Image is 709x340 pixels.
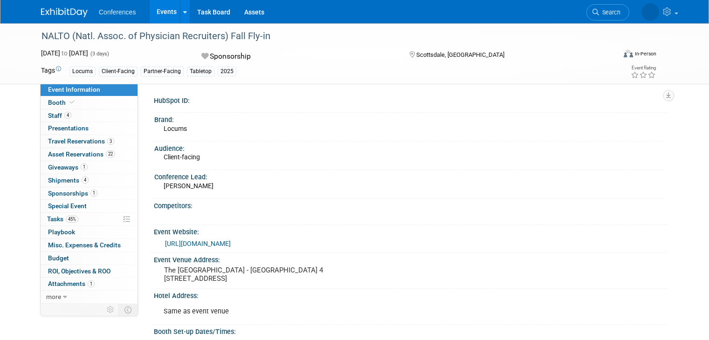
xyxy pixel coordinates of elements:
[99,8,136,16] span: Conferences
[41,109,138,122] a: Staff4
[154,253,668,265] div: Event Venue Address:
[70,100,75,105] i: Booth reservation complete
[41,187,138,200] a: Sponsorships1
[164,182,213,190] span: [PERSON_NAME]
[41,148,138,161] a: Asset Reservations22
[47,215,78,223] span: Tasks
[634,50,656,57] div: In-Person
[38,28,604,45] div: NALTO (Natl. Assoc. of Physician Recruiters) Fall Fly-in
[69,67,96,76] div: Locums
[41,252,138,265] a: Budget
[41,291,138,303] a: more
[41,239,138,252] a: Misc. Expenses & Credits
[164,153,200,161] span: Client-facing
[41,122,138,135] a: Presentations
[41,213,138,225] a: Tasks45%
[218,67,236,76] div: 2025
[48,163,88,171] span: Giveaways
[48,202,87,210] span: Special Event
[48,137,114,145] span: Travel Reservations
[107,138,114,145] span: 3
[41,66,61,76] td: Tags
[631,66,656,70] div: Event Rating
[48,112,71,119] span: Staff
[565,48,656,62] div: Event Format
[88,280,95,287] span: 1
[119,304,138,316] td: Toggle Event Tabs
[199,48,394,65] div: Sponsorship
[624,50,633,57] img: Format-Inperson.png
[48,228,75,236] span: Playbook
[66,216,78,223] span: 45%
[106,150,115,157] span: 22
[48,177,89,184] span: Shipments
[164,125,187,132] span: Locums
[164,266,358,283] pre: The [GEOGRAPHIC_DATA] - [GEOGRAPHIC_DATA] 4 [STREET_ADDRESS]
[90,190,97,197] span: 1
[641,3,659,21] img: Sara Magnuson
[64,112,71,119] span: 4
[154,94,668,105] div: HubSpot ID:
[599,9,620,16] span: Search
[46,293,61,300] span: more
[48,190,97,197] span: Sponsorships
[157,302,567,321] div: Same as event venue
[81,163,88,170] span: 1
[41,8,88,17] img: ExhibitDay
[82,177,89,184] span: 4
[416,51,504,58] span: Scottsdale, [GEOGRAPHIC_DATA]
[41,161,138,174] a: Giveaways1
[99,67,138,76] div: Client-Facing
[154,142,664,153] div: Audience:
[41,49,88,57] span: [DATE] [DATE]
[586,4,629,20] a: Search
[48,280,95,287] span: Attachments
[154,199,668,211] div: Competitors:
[48,99,76,106] span: Booth
[41,200,138,212] a: Special Event
[60,49,69,57] span: to
[41,96,138,109] a: Booth
[103,304,119,316] td: Personalize Event Tab Strip
[154,289,668,300] div: Hotel Address:
[48,124,89,132] span: Presentations
[48,150,115,158] span: Asset Reservations
[141,67,184,76] div: Partner-Facing
[154,225,668,237] div: Event Website:
[41,226,138,238] a: Playbook
[41,265,138,278] a: ROI, Objectives & ROO
[187,67,214,76] div: Tabletop
[41,278,138,290] a: Attachments1
[89,51,109,57] span: (3 days)
[154,113,664,124] div: Brand:
[165,240,231,247] a: [URL][DOMAIN_NAME]
[41,135,138,148] a: Travel Reservations3
[41,174,138,187] a: Shipments4
[48,267,110,275] span: ROI, Objectives & ROO
[154,170,664,182] div: Conference Lead:
[48,241,121,249] span: Misc. Expenses & Credits
[48,86,100,93] span: Event Information
[154,325,668,336] div: Booth Set-up Dates/Times:
[48,254,69,262] span: Budget
[41,83,138,96] a: Event Information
